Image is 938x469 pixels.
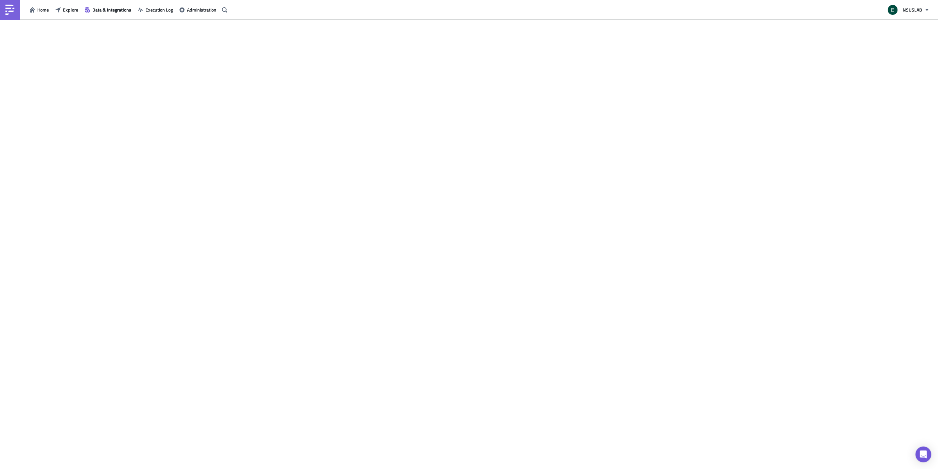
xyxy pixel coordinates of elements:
[187,6,216,13] span: Administration
[37,6,49,13] span: Home
[135,5,176,15] button: Execution Log
[81,5,135,15] button: Data & Integrations
[63,6,78,13] span: Explore
[26,5,52,15] button: Home
[5,5,15,15] img: PushMetrics
[176,5,220,15] button: Administration
[92,6,131,13] span: Data & Integrations
[903,6,922,13] span: NSUSLAB
[887,4,898,16] img: Avatar
[52,5,81,15] button: Explore
[884,3,933,17] button: NSUSLAB
[145,6,173,13] span: Execution Log
[916,447,931,462] div: Open Intercom Messenger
